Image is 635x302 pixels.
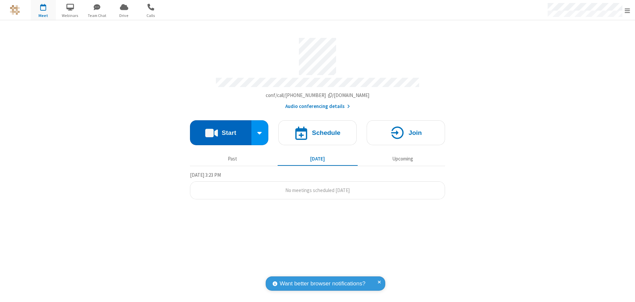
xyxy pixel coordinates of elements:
span: Meet [31,13,56,19]
span: Copy my meeting room link [266,92,370,98]
section: Today's Meetings [190,171,445,200]
h4: Join [408,130,422,136]
span: Team Chat [85,13,110,19]
button: Schedule [278,120,357,145]
button: Past [193,152,273,165]
button: Audio conferencing details [285,103,350,110]
h4: Schedule [312,130,340,136]
span: Calls [138,13,163,19]
button: Copy my meeting room linkCopy my meeting room link [266,92,370,99]
h4: Start [222,130,236,136]
span: [DATE] 3:23 PM [190,172,221,178]
img: QA Selenium DO NOT DELETE OR CHANGE [10,5,20,15]
span: Want better browser notifications? [280,279,365,288]
span: No meetings scheduled [DATE] [285,187,350,193]
section: Account details [190,33,445,110]
span: Webinars [58,13,83,19]
iframe: Chat [618,285,630,297]
span: Drive [112,13,136,19]
div: Start conference options [251,120,269,145]
button: Start [190,120,251,145]
button: [DATE] [278,152,358,165]
button: Join [367,120,445,145]
button: Upcoming [363,152,443,165]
